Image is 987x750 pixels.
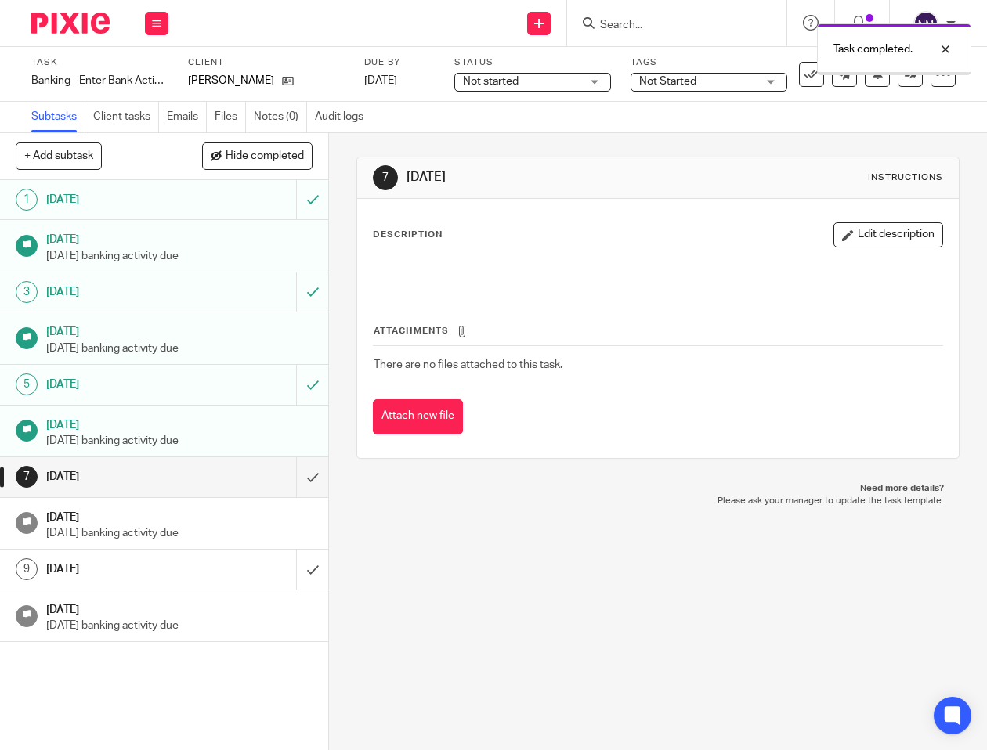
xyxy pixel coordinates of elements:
p: [DATE] banking activity due [46,525,313,541]
img: svg%3E [913,11,938,36]
a: Client tasks [93,102,159,132]
label: Due by [364,56,435,69]
a: Audit logs [315,102,371,132]
p: [DATE] banking activity due [46,433,313,449]
button: Edit description [833,222,943,247]
h1: [DATE] [46,465,203,489]
h1: [DATE] [46,188,203,211]
h1: [DATE] [46,280,203,304]
h1: [DATE] [407,169,692,186]
a: Files [215,102,246,132]
p: [DATE] banking activity due [46,618,313,633]
div: 7 [16,466,38,488]
p: [PERSON_NAME] [188,73,274,88]
div: Banking - Enter Bank Activity - week 33 [31,73,168,88]
span: Hide completed [226,150,304,163]
span: [DATE] [364,75,397,86]
button: + Add subtask [16,142,102,169]
h1: [DATE] [46,506,313,525]
h1: [DATE] [46,413,313,433]
div: 5 [16,373,38,395]
div: 1 [16,189,38,211]
p: Please ask your manager to update the task template. [372,495,944,507]
p: Task completed. [833,41,913,57]
p: [DATE] banking activity due [46,248,313,264]
span: Not started [463,76,519,87]
h1: [DATE] [46,598,313,618]
label: Task [31,56,168,69]
p: [DATE] banking activity due [46,341,313,356]
h1: [DATE] [46,228,313,247]
img: Pixie [31,13,110,34]
span: Not Started [639,76,696,87]
div: 3 [16,281,38,303]
span: There are no files attached to this task. [374,359,562,370]
p: Need more details? [372,482,944,495]
button: Attach new file [373,399,463,434]
div: 7 [373,165,398,190]
p: Description [373,229,443,241]
div: 9 [16,558,38,580]
span: Attachments [374,326,449,335]
h1: [DATE] [46,373,203,396]
a: Subtasks [31,102,85,132]
h1: [DATE] [46,320,313,340]
label: Client [188,56,345,69]
label: Status [454,56,611,69]
a: Notes (0) [254,102,307,132]
button: Hide completed [202,142,313,169]
a: Emails [167,102,207,132]
div: Instructions [868,171,943,184]
h1: [DATE] [46,557,203,581]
